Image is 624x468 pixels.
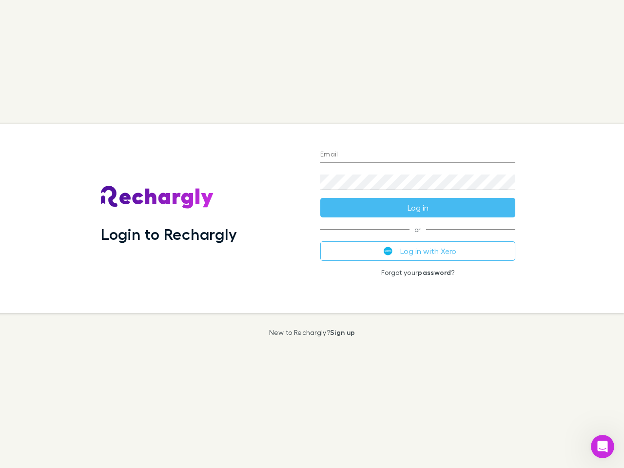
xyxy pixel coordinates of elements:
a: Sign up [330,328,355,336]
p: Forgot your ? [320,269,515,276]
button: Log in [320,198,515,217]
iframe: Intercom live chat [591,435,614,458]
img: Xero's logo [384,247,392,255]
h1: Login to Rechargly [101,225,237,243]
button: Log in with Xero [320,241,515,261]
span: or [320,229,515,230]
img: Rechargly's Logo [101,186,214,209]
p: New to Rechargly? [269,329,355,336]
a: password [418,268,451,276]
